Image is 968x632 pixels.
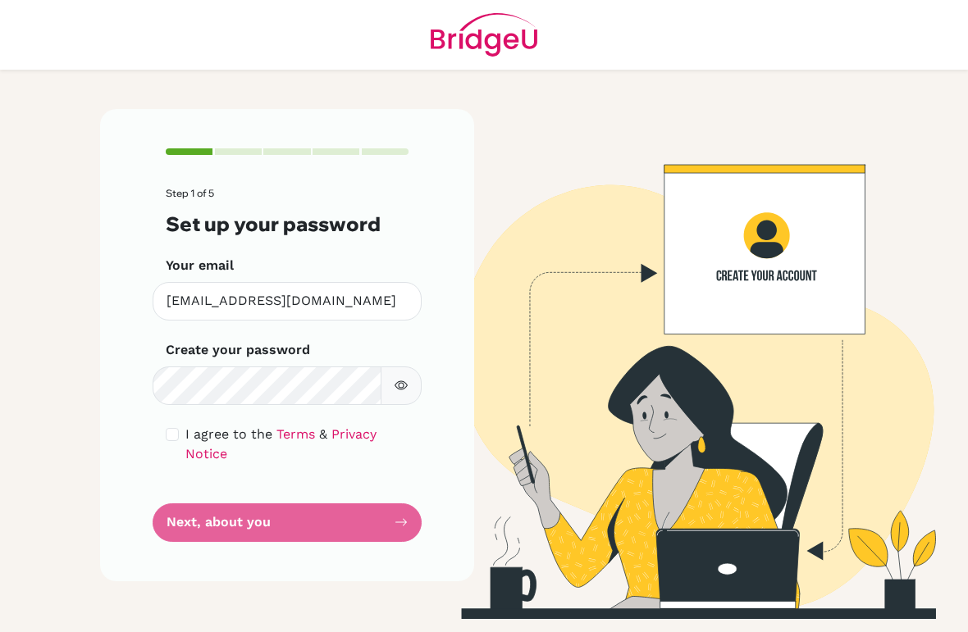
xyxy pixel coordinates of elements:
[185,426,377,461] a: Privacy Notice
[166,212,409,236] h3: Set up your password
[166,256,234,275] label: Your email
[185,426,272,442] span: I agree to the
[166,187,214,199] span: Step 1 of 5
[276,426,315,442] a: Terms
[153,282,422,321] input: Insert your email*
[166,340,310,360] label: Create your password
[319,426,327,442] span: &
